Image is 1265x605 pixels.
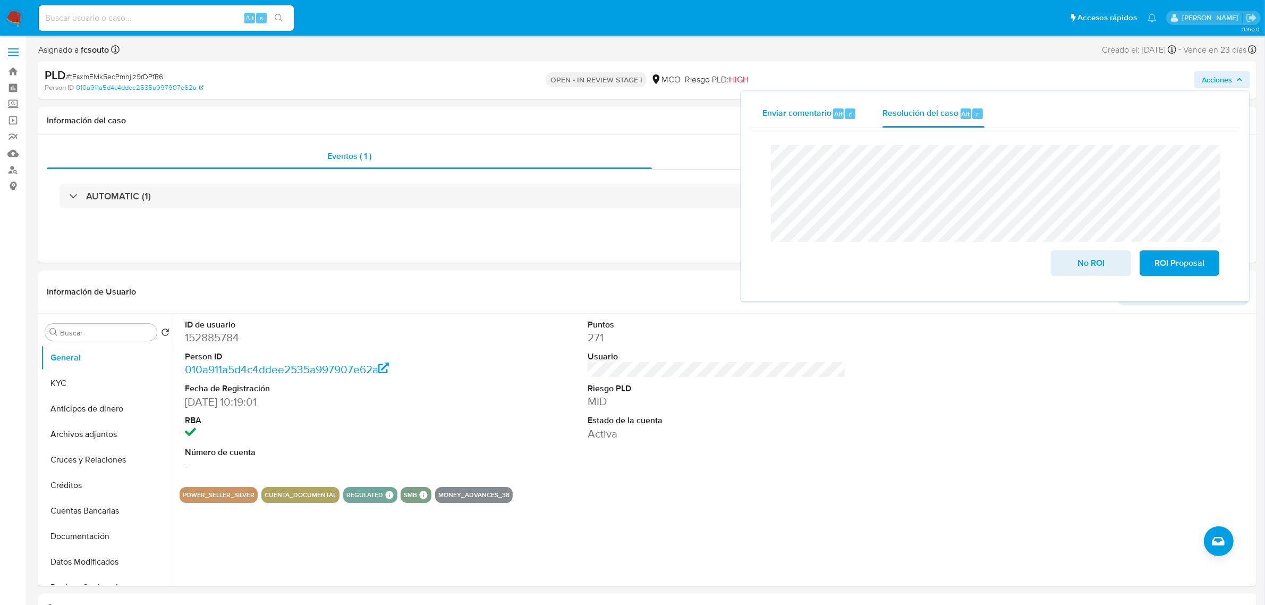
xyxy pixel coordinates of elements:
button: Cuentas Bancarias [41,498,174,524]
span: ROI Proposal [1153,251,1205,275]
dt: Fecha de Registración [185,383,443,394]
dt: Estado de la cuenta [588,415,846,426]
span: - [1178,43,1181,57]
b: Person ID [45,83,74,93]
a: 010a911a5d4c4ddee2535a997907e62a [185,362,389,377]
span: Vence en 23 días [1183,44,1246,56]
button: Devices Geolocation [41,575,174,600]
button: KYC [41,371,174,396]
span: Alt [962,109,970,119]
dt: ID de usuario [185,319,443,331]
span: # tEsxmEMk5ecPmnjlz9rDPfR6 [66,71,163,82]
dd: 271 [588,330,846,345]
button: Archivos adjuntos [41,422,174,447]
button: Documentación [41,524,174,549]
span: Alt [834,109,843,119]
dt: Número de cuenta [185,447,443,458]
button: Créditos [41,473,174,498]
input: Buscar usuario o caso... [39,11,294,25]
h1: Información del caso [47,115,1248,126]
dt: Riesgo PLD [588,383,846,394]
button: Anticipos de dinero [41,396,174,422]
dd: 152885784 [185,330,443,345]
span: Alt [245,13,254,23]
a: Notificaciones [1148,13,1157,22]
span: Acciones [1202,71,1232,88]
span: HIGH [729,73,749,86]
dd: MID [588,394,846,409]
dd: - [185,458,443,473]
button: General [41,345,174,371]
span: Enviar comentario [762,107,831,120]
input: Buscar [60,328,152,338]
span: No ROI [1065,251,1117,275]
div: MCO [651,74,681,86]
h3: AUTOMATIC (1) [86,190,151,202]
span: s [260,13,263,23]
span: c [848,109,852,119]
span: Riesgo PLD: [685,74,749,86]
dt: RBA [185,415,443,426]
p: felipe.cayon@mercadolibre.com [1182,13,1242,23]
dt: Puntos [588,319,846,331]
button: Volver al orden por defecto [161,328,169,340]
button: search-icon [268,11,290,26]
span: Accesos rápidos [1077,12,1137,23]
button: Buscar [49,328,58,337]
dd: [DATE] 10:19:01 [185,394,443,409]
div: Creado el: [DATE] [1102,43,1176,57]
div: AUTOMATIC (1) [60,184,1235,208]
button: Acciones [1194,71,1250,88]
button: Cruces y Relaciones [41,447,174,473]
dd: Activa [588,426,846,441]
a: Salir [1246,12,1257,23]
dt: Person ID [185,351,443,363]
button: ROI Proposal [1140,250,1219,276]
p: OPEN - IN REVIEW STAGE I [546,72,647,87]
button: Datos Modificados [41,549,174,575]
a: 010a911a5d4c4ddee2535a997907e62a [76,83,203,93]
span: Resolución del caso [882,107,958,120]
dt: Usuario [588,351,846,363]
span: Asignado a [38,44,109,56]
b: PLD [45,66,66,83]
h1: Información de Usuario [47,287,136,297]
span: r [976,109,979,119]
button: No ROI [1051,250,1131,276]
b: fcsouto [79,44,109,56]
span: Eventos ( 1 ) [327,150,371,162]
